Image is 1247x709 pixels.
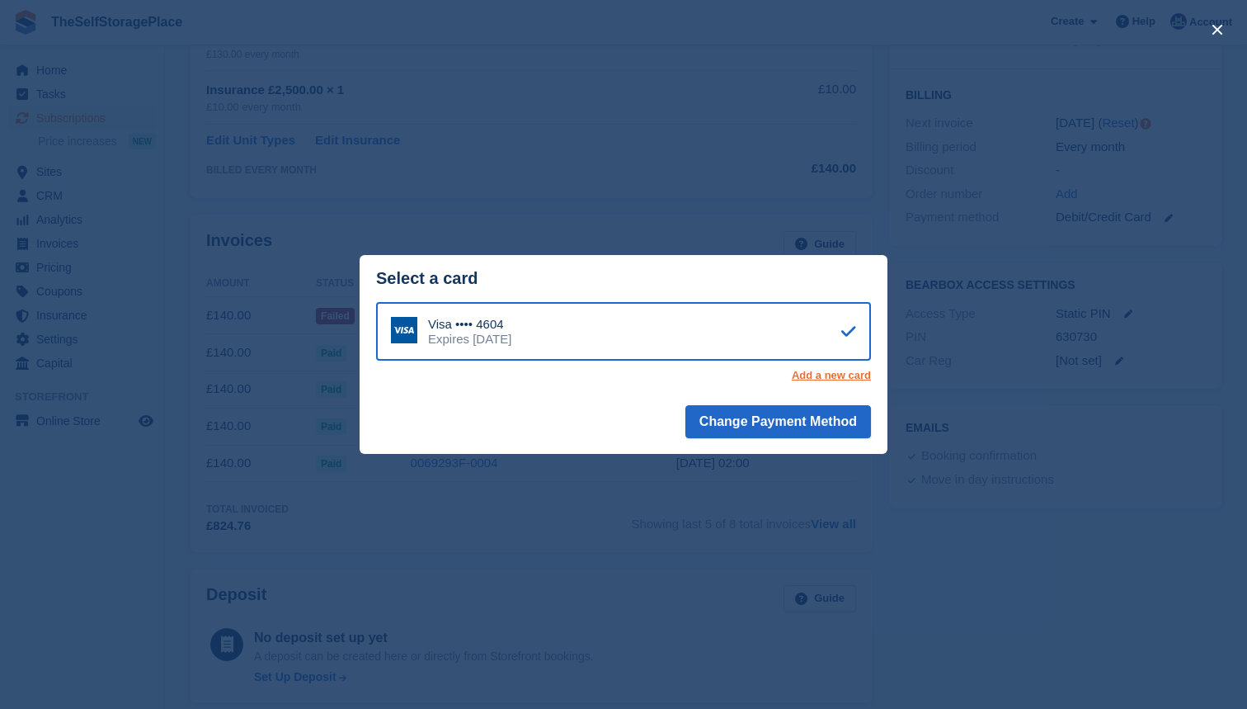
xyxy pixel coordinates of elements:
div: Expires [DATE] [428,332,511,347]
button: Change Payment Method [685,405,871,438]
a: Add a new card [792,369,871,382]
img: Visa Logo [391,317,417,343]
div: Select a card [376,269,871,288]
div: Visa •••• 4604 [428,317,511,332]
button: close [1204,17,1231,43]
